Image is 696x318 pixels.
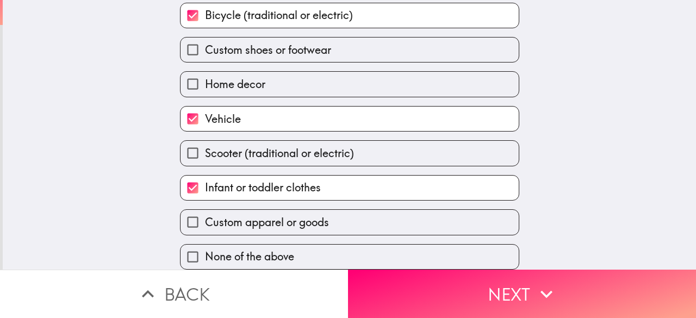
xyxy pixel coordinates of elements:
[205,8,353,23] span: Bicycle (traditional or electric)
[205,111,241,127] span: Vehicle
[348,270,696,318] button: Next
[181,245,519,269] button: None of the above
[205,249,294,264] span: None of the above
[181,38,519,62] button: Custom shoes or footwear
[181,176,519,200] button: Infant or toddler clothes
[181,210,519,234] button: Custom apparel or goods
[205,146,354,161] span: Scooter (traditional or electric)
[205,215,329,230] span: Custom apparel or goods
[205,42,331,58] span: Custom shoes or footwear
[205,180,321,195] span: Infant or toddler clothes
[181,72,519,96] button: Home decor
[181,3,519,28] button: Bicycle (traditional or electric)
[181,141,519,165] button: Scooter (traditional or electric)
[181,107,519,131] button: Vehicle
[205,77,265,92] span: Home decor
